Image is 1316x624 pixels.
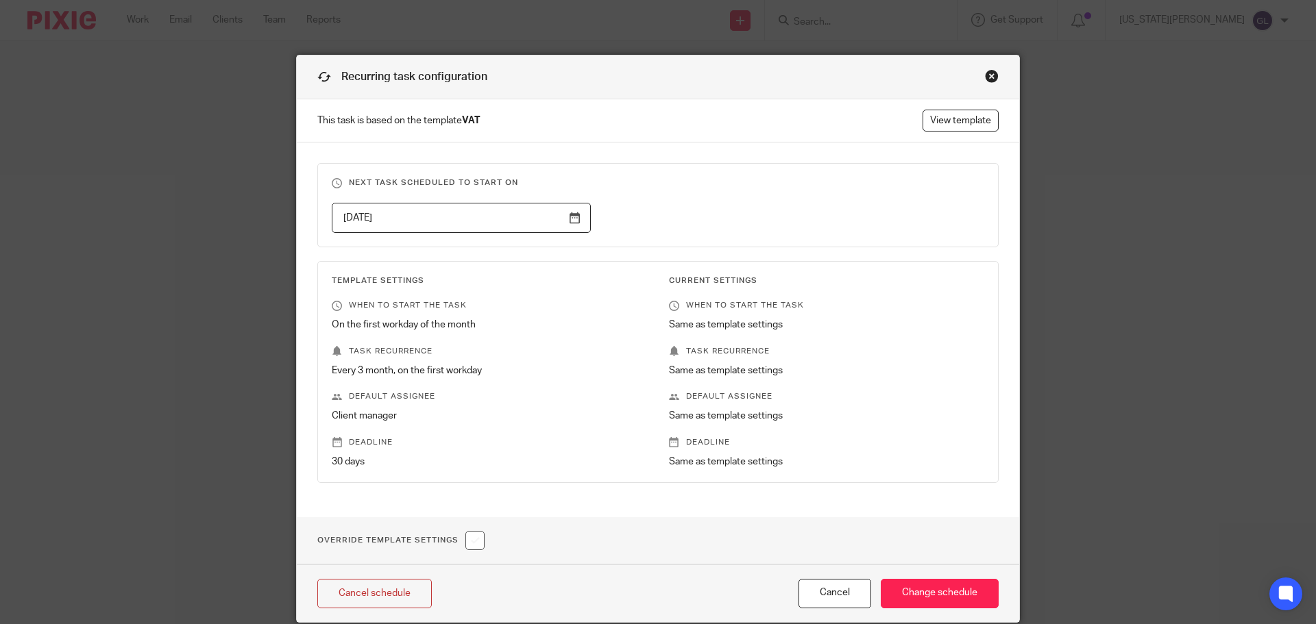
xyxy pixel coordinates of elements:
[669,275,984,286] h3: Current Settings
[332,346,647,357] p: Task recurrence
[332,455,647,469] p: 30 days
[332,275,647,286] h3: Template Settings
[669,346,984,357] p: Task recurrence
[317,579,432,608] a: Cancel schedule
[332,300,647,311] p: When to start the task
[332,409,647,423] p: Client manager
[669,300,984,311] p: When to start the task
[669,455,984,469] p: Same as template settings
[332,177,984,188] h3: Next task scheduled to start on
[317,531,485,550] h1: Override Template Settings
[332,364,647,377] p: Every 3 month, on the first workday
[462,116,480,125] strong: VAT
[317,114,480,127] span: This task is based on the template
[669,409,984,423] p: Same as template settings
[985,69,999,83] div: Close this dialog window
[881,579,999,608] input: Change schedule
[669,437,984,448] p: Deadline
[317,69,487,85] h1: Recurring task configuration
[923,110,999,132] a: View template
[799,579,871,608] button: Cancel
[332,318,647,332] p: On the first workday of the month
[332,391,647,402] p: Default assignee
[669,364,984,377] p: Same as template settings
[669,318,984,332] p: Same as template settings
[669,391,984,402] p: Default assignee
[332,437,647,448] p: Deadline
